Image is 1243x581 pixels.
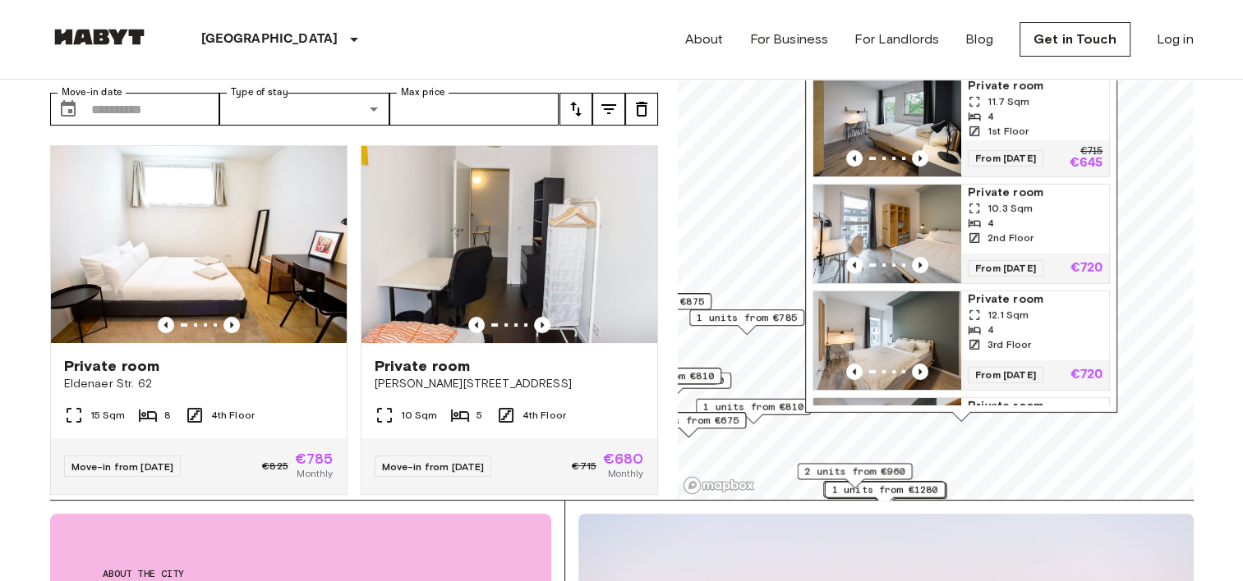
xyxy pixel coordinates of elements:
span: €825 [262,459,288,473]
a: Get in Touch [1020,22,1130,57]
img: Marketing picture of unit DE-01-12-009-04Q [813,291,961,390]
div: Map marker [606,368,721,393]
span: Private room [968,78,1103,94]
button: Previous image [846,364,863,380]
div: Map marker [689,309,804,335]
span: Monthly [607,466,643,481]
a: About [685,30,724,49]
span: 11.7 Sqm [987,94,1029,109]
span: €680 [603,451,644,466]
span: 8 [164,408,171,423]
label: Type of stay [231,85,288,99]
span: Eldenaer Str. 62 [64,376,334,392]
a: Marketing picture of unit DE-01-012-001-04HPrevious imagePrevious imagePrivate roomEldenaer Str. ... [50,145,348,495]
a: Marketing picture of unit DE-01-12-009-04QPrevious imagePrevious imagePrivate room12.1 Sqm43rd Fl... [813,290,1110,391]
img: Marketing picture of unit DE-01-302-010-01 [361,146,657,343]
span: Private room [968,291,1103,308]
span: Monthly [297,466,333,481]
button: Previous image [158,317,174,333]
div: Map marker [596,293,711,318]
a: For Landlords [854,30,939,49]
button: Choose date [52,93,85,126]
img: Marketing picture of unit DE-01-12-006-03Q [813,185,961,283]
button: Previous image [846,257,863,273]
span: About the city [103,566,499,581]
span: 4th Floor [523,408,566,423]
button: Previous image [912,257,928,273]
span: 1st Floor [987,124,1029,139]
span: €715 [572,459,596,473]
div: Map marker [616,373,731,398]
button: tune [625,93,658,126]
span: Private room [375,356,471,376]
span: Private room [968,185,1103,201]
img: Habyt [50,29,149,45]
a: Log in [1157,30,1194,49]
a: Marketing picture of unit DE-01-12-006-03QPrevious imagePrevious imagePrivate room10.3 Sqm42nd Fl... [813,184,1110,284]
a: Marketing picture of unit DE-01-302-010-01Previous imagePrevious imagePrivate room[PERSON_NAME][S... [361,145,658,495]
span: 3rd Floor [987,337,1031,352]
span: 4th Floor [211,408,255,423]
p: €720 [1070,368,1103,382]
span: Move-in from [DATE] [382,460,485,473]
div: Map marker [797,463,912,488]
span: 1 units from €1280 [831,483,937,497]
span: 1 units from €675 [638,413,739,428]
span: 2 units from €960 [804,464,905,478]
div: Map marker [631,412,746,437]
span: 1 units from €875 [604,294,704,309]
a: For Business [749,30,828,49]
span: From [DATE] [968,150,1043,167]
p: €720 [1070,262,1103,275]
span: 10.3 Sqm [987,201,1033,216]
span: 12.1 Sqm [987,308,1029,323]
a: Mapbox logo [683,476,755,495]
button: Previous image [534,317,550,333]
span: 15 Sqm [90,408,126,423]
span: From [DATE] [968,367,1043,383]
img: Marketing picture of unit DE-01-12-004-03Q [813,78,961,176]
button: Previous image [223,317,240,333]
button: tune [592,93,625,126]
img: Marketing picture of unit DE-01-12-007-01Q [813,398,961,496]
p: [GEOGRAPHIC_DATA] [201,30,338,49]
span: [PERSON_NAME][STREET_ADDRESS] [375,376,644,392]
span: 1 units from €785 [697,310,797,325]
div: Map marker [823,481,944,506]
span: €785 [295,451,334,466]
div: Map marker [824,482,945,507]
a: Marketing picture of unit DE-01-12-007-01QPrevious imagePrevious imagePrivate room12.1 Sqm42nd Fl... [813,397,1110,497]
a: Blog [965,30,993,49]
span: 10 Sqm [401,408,438,423]
span: Private room [968,398,1103,414]
span: From [DATE] [968,260,1043,277]
p: €645 [1069,157,1103,170]
button: Previous image [912,150,928,167]
span: 4 [987,109,994,124]
span: 5 [476,408,482,423]
button: tune [559,93,592,126]
span: 1 units from €810 [702,400,803,414]
span: Private room [64,356,160,376]
div: Map marker [602,368,717,393]
p: €715 [1080,147,1102,157]
img: Marketing picture of unit DE-01-012-001-04H [51,146,347,343]
div: Map marker [695,399,810,424]
div: Map marker [826,483,946,508]
span: 4 [987,216,994,231]
span: 1 units from €710 [624,373,724,388]
label: Move-in date [62,85,122,99]
button: Previous image [846,150,863,167]
span: 2nd Floor [987,231,1034,245]
a: Marketing picture of unit DE-01-12-004-03QPrevious imagePrevious imagePrivate room11.7 Sqm41st Fl... [813,77,1110,177]
span: 1 units from €810 [614,368,714,383]
button: Previous image [912,364,928,380]
span: Move-in from [DATE] [71,460,174,473]
label: Max price [401,85,445,99]
span: 4 [987,323,994,337]
div: Map marker [805,2,1117,422]
button: Previous image [468,317,485,333]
